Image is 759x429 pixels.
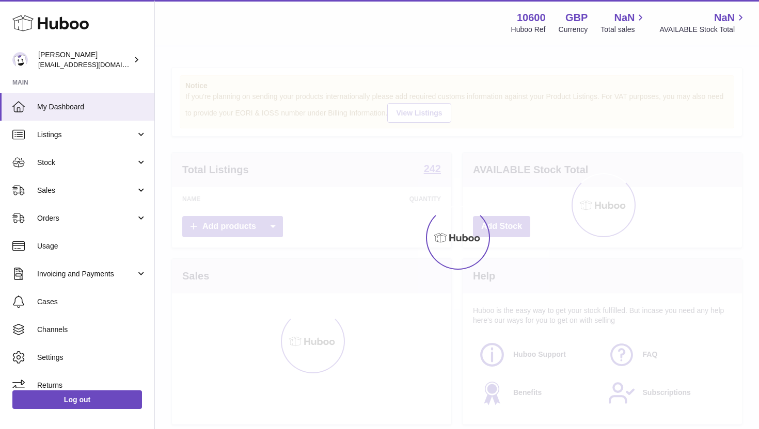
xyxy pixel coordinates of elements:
[37,269,136,279] span: Invoicing and Payments
[37,325,147,335] span: Channels
[517,11,546,25] strong: 10600
[37,381,147,390] span: Returns
[565,11,588,25] strong: GBP
[38,60,152,69] span: [EMAIL_ADDRESS][DOMAIN_NAME]
[37,186,136,195] span: Sales
[37,213,136,223] span: Orders
[659,11,747,35] a: NaN AVAILABLE Stock Total
[37,158,136,168] span: Stock
[714,11,735,25] span: NaN
[12,390,142,409] a: Log out
[37,130,136,140] span: Listings
[38,50,131,70] div: [PERSON_NAME]
[600,25,646,35] span: Total sales
[600,11,646,35] a: NaN Total sales
[37,241,147,251] span: Usage
[12,52,28,68] img: bart@spelthamstore.com
[559,25,588,35] div: Currency
[511,25,546,35] div: Huboo Ref
[659,25,747,35] span: AVAILABLE Stock Total
[37,353,147,362] span: Settings
[37,102,147,112] span: My Dashboard
[37,297,147,307] span: Cases
[614,11,635,25] span: NaN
